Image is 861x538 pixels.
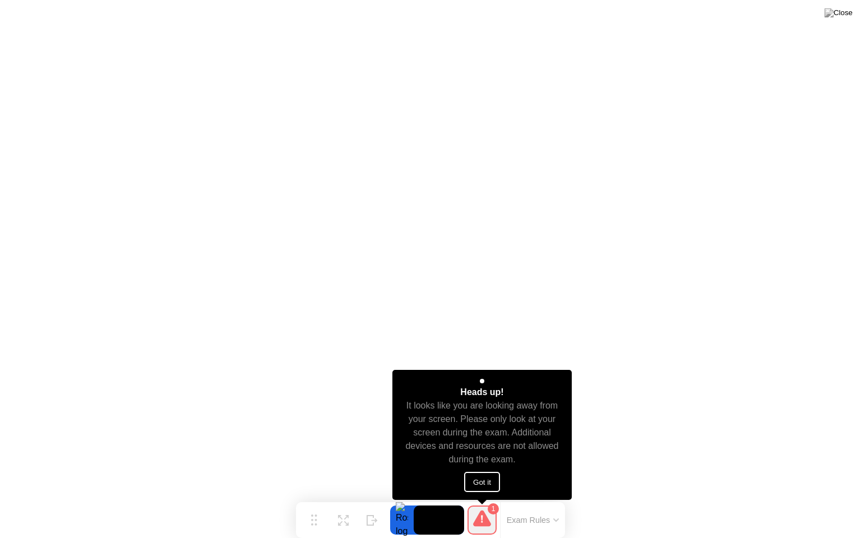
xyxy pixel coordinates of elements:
button: Got it [464,472,500,492]
div: It looks like you are looking away from your screen. Please only look at your screen during the e... [402,399,562,466]
div: Heads up! [460,386,503,399]
img: Close [825,8,853,17]
button: Exam Rules [503,515,563,525]
div: 1 [488,503,499,514]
